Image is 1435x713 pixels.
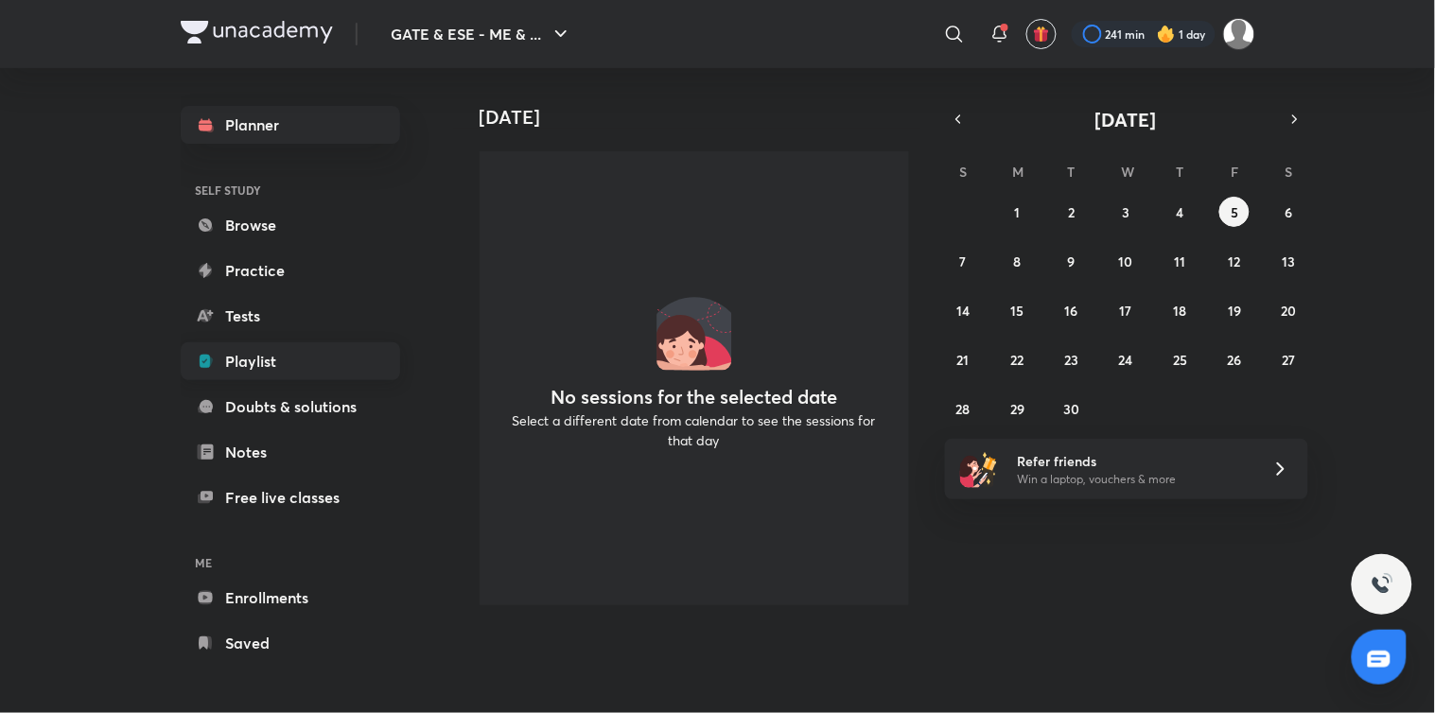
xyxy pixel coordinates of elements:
button: September 8, 2025 [1003,246,1033,276]
abbr: September 5, 2025 [1231,203,1238,221]
a: Free live classes [181,478,400,516]
button: September 2, 2025 [1057,197,1087,227]
abbr: September 29, 2025 [1010,400,1024,418]
button: September 5, 2025 [1219,197,1250,227]
button: GATE & ESE - ME & ... [380,15,584,53]
button: September 21, 2025 [948,344,978,374]
abbr: September 8, 2025 [1014,252,1022,270]
abbr: Tuesday [1068,163,1076,181]
button: September 11, 2025 [1165,246,1196,276]
span: [DATE] [1095,107,1157,132]
abbr: September 19, 2025 [1228,302,1241,320]
button: September 20, 2025 [1274,295,1304,325]
button: September 30, 2025 [1057,393,1087,424]
button: September 27, 2025 [1274,344,1304,374]
abbr: September 11, 2025 [1175,252,1186,270]
abbr: September 15, 2025 [1011,302,1024,320]
button: September 4, 2025 [1165,197,1196,227]
h6: ME [181,547,400,579]
abbr: September 4, 2025 [1177,203,1184,221]
abbr: September 12, 2025 [1229,252,1241,270]
abbr: Friday [1231,163,1238,181]
abbr: September 28, 2025 [956,400,971,418]
abbr: September 20, 2025 [1282,302,1297,320]
button: September 22, 2025 [1003,344,1033,374]
button: September 16, 2025 [1057,295,1087,325]
abbr: September 3, 2025 [1122,203,1129,221]
button: September 12, 2025 [1219,246,1250,276]
abbr: September 18, 2025 [1174,302,1187,320]
abbr: September 10, 2025 [1119,252,1133,270]
abbr: September 22, 2025 [1011,351,1024,369]
abbr: September 1, 2025 [1015,203,1021,221]
button: September 7, 2025 [948,246,978,276]
abbr: September 26, 2025 [1228,351,1242,369]
a: Saved [181,624,400,662]
button: September 24, 2025 [1111,344,1141,374]
abbr: Thursday [1177,163,1184,181]
button: September 23, 2025 [1057,344,1087,374]
a: Enrollments [181,579,400,617]
abbr: Wednesday [1121,163,1134,181]
a: Notes [181,433,400,471]
abbr: September 7, 2025 [960,252,967,270]
abbr: September 25, 2025 [1173,351,1187,369]
abbr: September 16, 2025 [1065,302,1078,320]
h4: [DATE] [480,106,924,129]
a: Company Logo [181,21,333,48]
abbr: September 27, 2025 [1283,351,1296,369]
h4: No sessions for the selected date [551,386,837,409]
button: September 1, 2025 [1003,197,1033,227]
button: September 9, 2025 [1057,246,1087,276]
button: September 29, 2025 [1003,393,1033,424]
a: Playlist [181,342,400,380]
abbr: Monday [1013,163,1024,181]
a: Browse [181,206,400,244]
abbr: September 17, 2025 [1120,302,1132,320]
button: [DATE] [971,106,1282,132]
a: Planner [181,106,400,144]
button: September 25, 2025 [1165,344,1196,374]
img: referral [960,450,998,488]
a: Tests [181,297,400,335]
h6: Refer friends [1017,451,1250,471]
img: Company Logo [181,21,333,43]
abbr: Sunday [959,163,967,181]
abbr: September 30, 2025 [1064,400,1080,418]
button: September 28, 2025 [948,393,978,424]
abbr: September 14, 2025 [956,302,970,320]
p: Win a laptop, vouchers & more [1017,471,1250,488]
button: September 15, 2025 [1003,295,1033,325]
button: avatar [1026,19,1057,49]
abbr: September 2, 2025 [1069,203,1076,221]
abbr: September 24, 2025 [1119,351,1133,369]
img: ttu [1371,573,1393,596]
abbr: September 23, 2025 [1065,351,1079,369]
a: Practice [181,252,400,289]
button: September 13, 2025 [1274,246,1304,276]
img: streak [1157,25,1176,43]
abbr: Saturday [1286,163,1293,181]
p: Select a different date from calendar to see the sessions for that day [502,410,886,450]
abbr: September 13, 2025 [1283,252,1296,270]
button: September 6, 2025 [1274,197,1304,227]
img: Sujay Saha [1223,18,1255,50]
a: Doubts & solutions [181,388,400,426]
img: No events [656,295,732,371]
button: September 3, 2025 [1111,197,1141,227]
button: September 19, 2025 [1219,295,1250,325]
button: September 17, 2025 [1111,295,1141,325]
button: September 14, 2025 [948,295,978,325]
abbr: September 21, 2025 [957,351,970,369]
button: September 18, 2025 [1165,295,1196,325]
button: September 10, 2025 [1111,246,1141,276]
button: September 26, 2025 [1219,344,1250,374]
img: avatar [1033,26,1050,43]
abbr: September 6, 2025 [1286,203,1293,221]
h6: SELF STUDY [181,174,400,206]
abbr: September 9, 2025 [1068,252,1076,270]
